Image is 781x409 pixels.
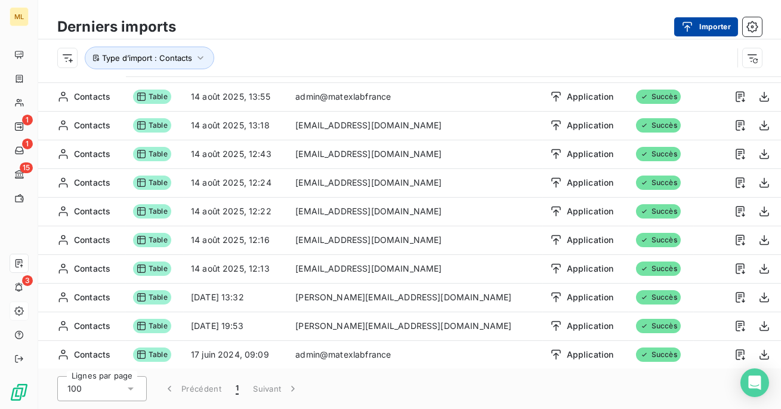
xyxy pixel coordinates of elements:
a: 1 [10,141,28,160]
img: Logo LeanPay [10,383,29,402]
span: Contacts [74,291,110,303]
td: admin@matexlabfrance [288,340,542,369]
span: 100 [67,383,82,395]
span: Application [567,291,614,303]
span: Contacts [74,263,110,275]
td: [EMAIL_ADDRESS][DOMAIN_NAME] [288,226,542,254]
span: Table [133,147,171,161]
span: Succès [636,147,681,161]
span: Table [133,319,171,333]
span: Succès [636,233,681,247]
a: 1 [10,117,28,136]
span: Application [567,91,614,103]
span: Succès [636,348,681,362]
td: 14 août 2025, 12:43 [184,140,288,168]
div: Open Intercom Messenger [740,368,769,397]
span: Succès [636,290,681,305]
span: Application [567,234,614,246]
td: [EMAIL_ADDRESS][DOMAIN_NAME] [288,197,542,226]
td: admin@matexlabfrance [288,82,542,111]
td: [EMAIL_ADDRESS][DOMAIN_NAME] [288,254,542,283]
span: Succès [636,262,681,276]
span: Application [567,148,614,160]
span: Succès [636,319,681,333]
span: Application [567,263,614,275]
button: Suivant [246,376,306,401]
span: Table [133,118,171,133]
td: [DATE] 13:32 [184,283,288,312]
span: Contacts [74,349,110,361]
span: Table [133,233,171,247]
td: [EMAIL_ADDRESS][DOMAIN_NAME] [288,111,542,140]
td: 14 août 2025, 12:22 [184,197,288,226]
td: 14 août 2025, 12:24 [184,168,288,197]
span: Succès [636,176,681,190]
a: 15 [10,165,28,184]
span: Application [567,119,614,131]
td: [PERSON_NAME][EMAIL_ADDRESS][DOMAIN_NAME] [288,312,542,340]
span: Contacts [74,91,110,103]
span: 3 [22,275,33,286]
td: 14 août 2025, 13:55 [184,82,288,111]
span: Contacts [74,119,110,131]
td: 14 août 2025, 12:16 [184,226,288,254]
span: Application [567,205,614,217]
span: 15 [20,162,33,173]
span: 1 [236,383,239,395]
button: Type d’import : Contacts [85,47,214,69]
button: 1 [229,376,246,401]
div: ML [10,7,29,26]
span: Table [133,348,171,362]
span: Application [567,349,614,361]
span: Table [133,290,171,305]
td: [PERSON_NAME][EMAIL_ADDRESS][DOMAIN_NAME] [288,283,542,312]
span: Application [567,177,614,189]
td: 14 août 2025, 13:18 [184,111,288,140]
td: 17 juin 2024, 09:09 [184,340,288,369]
button: Importer [674,17,738,36]
span: Table [133,90,171,104]
span: Contacts [74,177,110,189]
span: Type d’import : Contacts [102,53,192,63]
span: Succès [636,118,681,133]
button: Précédent [156,376,229,401]
span: Application [567,320,614,332]
td: [EMAIL_ADDRESS][DOMAIN_NAME] [288,168,542,197]
td: [DATE] 19:53 [184,312,288,340]
td: 14 août 2025, 12:13 [184,254,288,283]
span: Contacts [74,205,110,217]
td: [EMAIL_ADDRESS][DOMAIN_NAME] [288,140,542,168]
span: 1 [22,139,33,149]
span: Contacts [74,234,110,246]
span: Succès [636,90,681,104]
h3: Derniers imports [57,16,176,38]
span: Table [133,262,171,276]
span: Table [133,176,171,190]
span: Contacts [74,148,110,160]
span: Contacts [74,320,110,332]
span: 1 [22,115,33,125]
span: Table [133,204,171,219]
span: Succès [636,204,681,219]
